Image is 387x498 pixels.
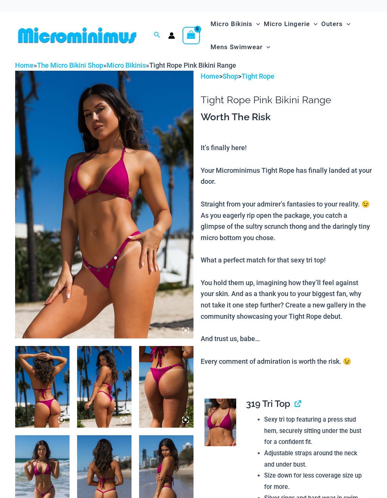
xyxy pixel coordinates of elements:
[107,61,146,69] a: Micro Bikinis
[319,12,352,36] a: OutersMenu ToggleMenu Toggle
[77,346,132,428] img: Tight Rope Pink 319 Top 4228 Thong
[201,72,219,80] a: Home
[139,346,193,428] img: Tight Rope Pink 4228 Thong
[15,71,193,338] img: Tight Rope Pink 319 Top 4228 Thong
[264,414,365,448] li: Sexy tri top featuring a press stud hem, securely sitting under the bust for a confident fit.
[246,398,290,409] span: 319 Tri Top
[204,399,236,446] img: Tight Rope Pink 319 Top
[15,346,70,428] img: Tight Rope Pink 319 Top 4228 Thong
[183,27,200,44] a: View Shopping Cart, empty
[201,111,372,124] h3: Worth The Risk
[343,14,350,34] span: Menu Toggle
[15,27,139,44] img: MM SHOP LOGO FLAT
[154,31,161,40] a: Search icon link
[264,448,365,470] li: Adjustable straps around the neck and under bust.
[201,94,372,106] h1: Tight Rope Pink Bikini Range
[263,37,270,57] span: Menu Toggle
[15,61,34,69] a: Home
[262,12,319,36] a: Micro LingerieMenu ToggleMenu Toggle
[201,71,372,82] p: > >
[264,470,365,492] li: Size down for less coverage size up for more.
[321,14,343,34] span: Outers
[207,11,372,60] nav: Site Navigation
[209,12,262,36] a: Micro BikinisMenu ToggleMenu Toggle
[241,72,274,80] a: Tight Rope
[37,61,103,69] a: The Micro Bikini Shop
[211,37,263,57] span: Mens Swimwear
[201,142,372,367] p: It’s finally here! Your Microminimus Tight Rope has finally landed at your door. Straight from yo...
[15,61,236,69] span: » » »
[211,14,252,34] span: Micro Bikinis
[209,36,272,59] a: Mens SwimwearMenu ToggleMenu Toggle
[264,14,310,34] span: Micro Lingerie
[149,61,236,69] span: Tight Rope Pink Bikini Range
[252,14,260,34] span: Menu Toggle
[223,72,238,80] a: Shop
[168,32,175,39] a: Account icon link
[310,14,317,34] span: Menu Toggle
